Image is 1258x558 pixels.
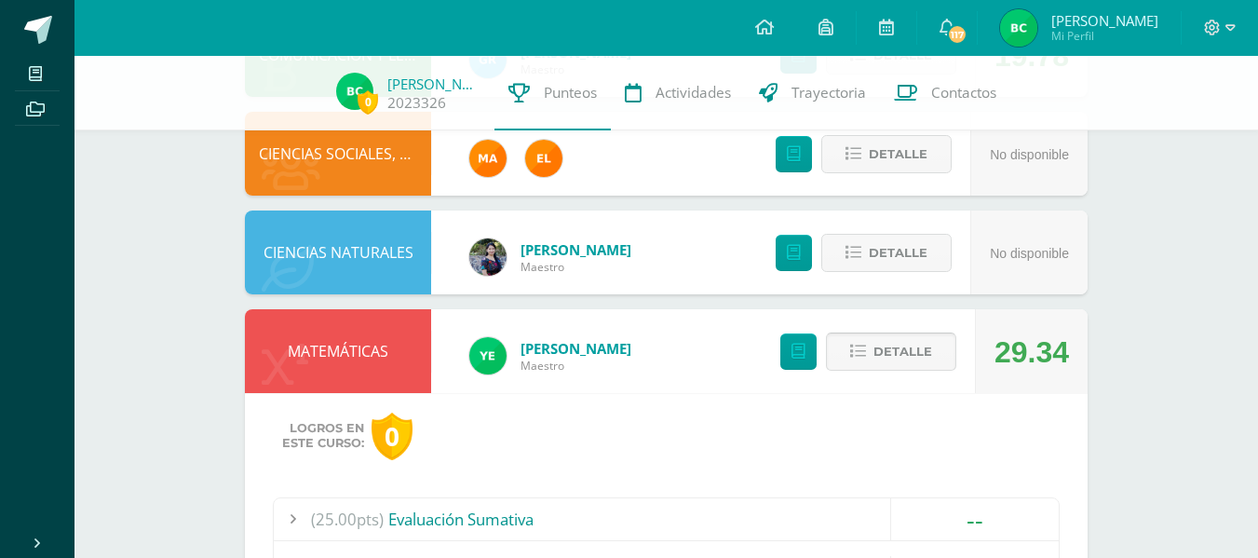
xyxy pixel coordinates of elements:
img: 5591b9f513bb958737f9dbcc00247f53.png [336,73,373,110]
div: MATEMÁTICAS [245,309,431,393]
span: 0 [358,90,378,114]
button: Detalle [826,333,956,371]
a: [PERSON_NAME] [521,339,631,358]
span: Contactos [931,83,996,102]
span: Logros en este curso: [282,421,364,451]
span: Detalle [873,334,932,369]
span: 117 [947,24,967,45]
a: [PERSON_NAME] [387,75,480,93]
div: Evaluación Sumativa [274,498,1059,540]
img: b2b209b5ecd374f6d147d0bc2cef63fa.png [469,238,507,276]
span: Detalle [869,137,927,171]
span: Maestro [521,259,631,275]
div: 0 [372,413,413,460]
img: 31c982a1c1d67d3c4d1e96adbf671f86.png [525,140,562,177]
span: No disponible [990,246,1069,261]
span: Punteos [544,83,597,102]
img: dfa1fd8186729af5973cf42d94c5b6ba.png [469,337,507,374]
span: No disponible [990,147,1069,162]
a: [PERSON_NAME] [521,240,631,259]
a: 2023326 [387,93,446,113]
span: Detalle [869,236,927,270]
img: 266030d5bbfb4fab9f05b9da2ad38396.png [469,140,507,177]
div: 29.34 [994,310,1069,394]
div: -- [891,498,1059,540]
span: Actividades [656,83,731,102]
div: CIENCIAS SOCIALES, FORMACIÓN CIUDADANA E INTERCULTURALIDAD [245,112,431,196]
span: Trayectoria [791,83,866,102]
span: [PERSON_NAME] [1051,11,1158,30]
span: Maestro [521,358,631,374]
button: Detalle [821,135,952,173]
a: Trayectoria [745,56,880,130]
a: Contactos [880,56,1010,130]
a: Actividades [611,56,745,130]
button: Detalle [821,234,952,272]
span: Mi Perfil [1051,28,1158,44]
img: 5591b9f513bb958737f9dbcc00247f53.png [1000,9,1037,47]
a: Punteos [494,56,611,130]
span: (25.00pts) [311,498,384,540]
div: CIENCIAS NATURALES [245,211,431,294]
